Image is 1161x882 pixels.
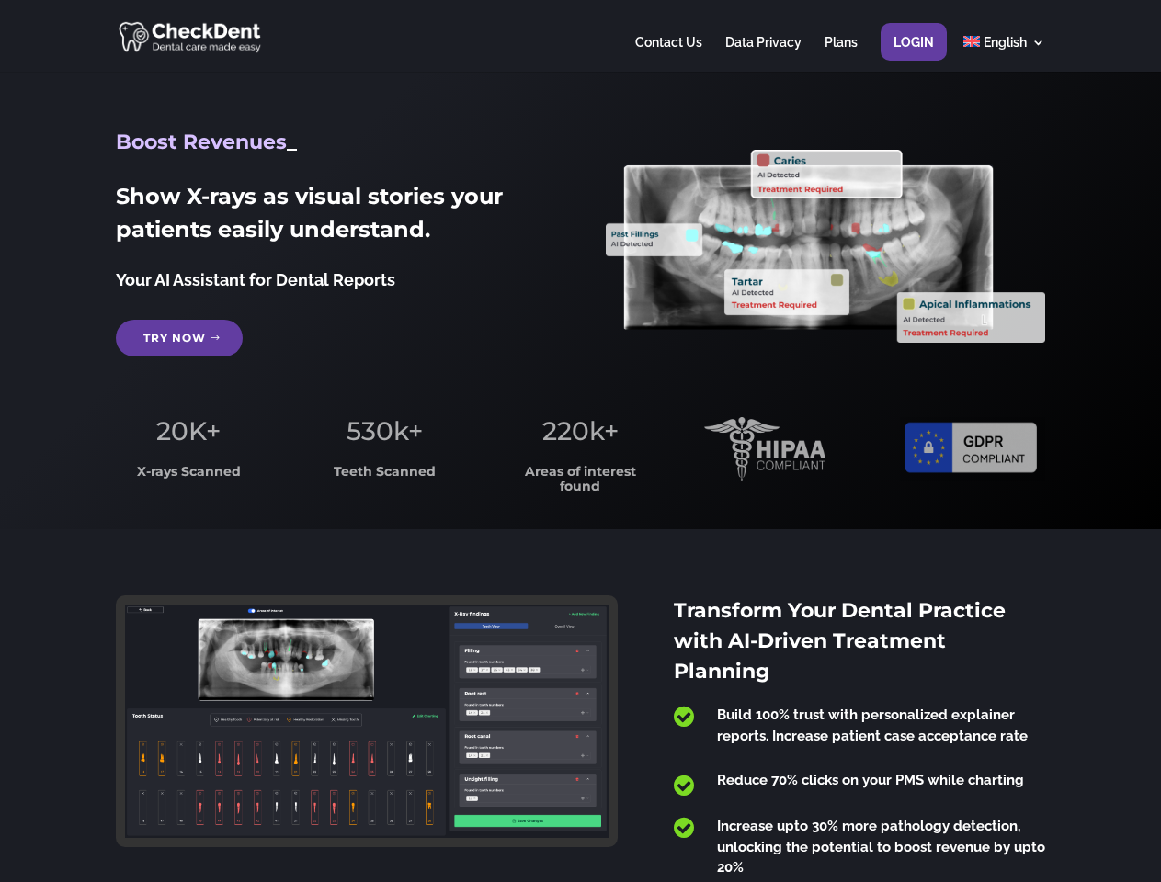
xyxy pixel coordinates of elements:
[674,816,694,840] span: 
[116,130,287,154] span: Boost Revenues
[347,415,423,447] span: 530k+
[635,36,702,72] a: Contact Us
[717,772,1024,788] span: Reduce 70% clicks on your PMS while charting
[963,36,1045,72] a: English
[156,415,221,447] span: 20K+
[542,415,619,447] span: 220k+
[894,36,934,72] a: Login
[725,36,802,72] a: Data Privacy
[674,705,694,729] span: 
[116,180,554,255] h2: Show X-rays as visual stories your patients easily understand.
[116,320,243,356] a: Try Now
[119,18,263,54] img: CheckDent AI
[825,36,858,72] a: Plans
[717,707,1028,744] span: Build 100% trust with personalized explainer reports. Increase patient case acceptance rate
[674,598,1006,684] span: Transform Your Dental Practice with AI-Driven Treatment Planning
[116,270,395,289] span: Your AI Assistant for Dental Reports
[508,465,654,503] h3: Areas of interest found
[717,818,1045,876] span: Increase upto 30% more pathology detection, unlocking the potential to boost revenue by upto 20%
[984,35,1027,50] span: English
[287,130,297,154] span: _
[674,774,694,797] span: 
[606,150,1044,343] img: X_Ray_annotated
